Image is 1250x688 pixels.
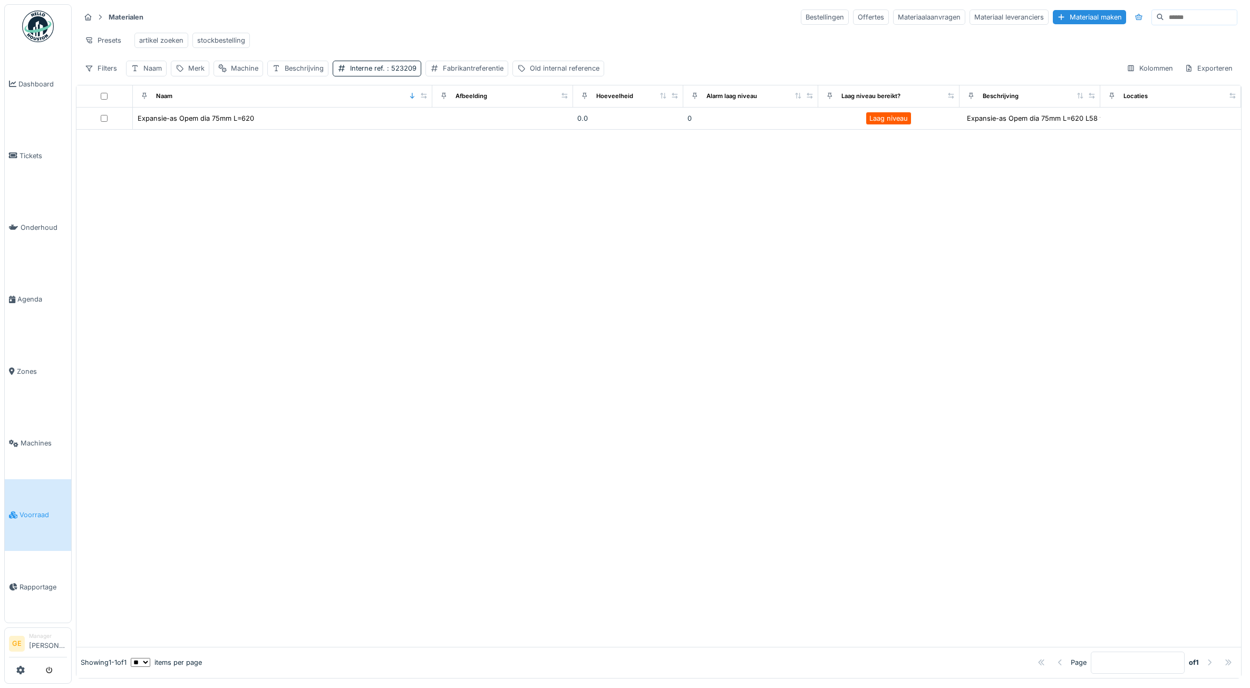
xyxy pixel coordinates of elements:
div: Manager [29,632,67,640]
div: Beschrijving [983,92,1019,101]
a: GE Manager[PERSON_NAME] [9,632,67,657]
div: Laag niveau [869,113,908,123]
span: Onderhoud [21,222,67,232]
div: Showing 1 - 1 of 1 [81,657,127,667]
a: Voorraad [5,479,71,551]
div: Presets [80,33,126,48]
div: Expansie-as Opem dia 75mm L=620 [138,113,254,123]
div: Merk [188,63,205,73]
div: Alarm laag niveau [706,92,757,101]
strong: of 1 [1189,657,1199,667]
div: Beschrijving [285,63,324,73]
div: Machine [231,63,258,73]
div: Naam [143,63,162,73]
span: Tickets [20,151,67,161]
a: Dashboard [5,48,71,120]
div: Interne ref. [350,63,416,73]
li: [PERSON_NAME] [29,632,67,655]
div: artikel zoeken [139,35,183,45]
div: Afbeelding [456,92,487,101]
div: 0.0 [577,113,679,123]
div: Naam [156,92,172,101]
div: Bestellingen [801,9,849,25]
div: Page [1071,657,1087,667]
div: Old internal reference [530,63,599,73]
a: Rapportage [5,551,71,623]
div: stockbestelling [197,35,245,45]
a: Onderhoud [5,192,71,264]
div: Kolommen [1122,61,1178,76]
div: Hoeveelheid [596,92,633,101]
div: Filters [80,61,122,76]
strong: Materialen [104,12,148,22]
span: Voorraad [20,510,67,520]
span: Machines [21,438,67,448]
div: Exporteren [1180,61,1237,76]
div: items per page [131,657,202,667]
span: Rapportage [20,582,67,592]
span: : 523209 [385,64,416,72]
div: Materiaal maken [1053,10,1126,24]
div: Offertes [853,9,889,25]
li: GE [9,636,25,652]
span: Dashboard [18,79,67,89]
div: Fabrikantreferentie [443,63,503,73]
div: Materiaalaanvragen [893,9,965,25]
a: Zones [5,335,71,407]
a: Agenda [5,264,71,335]
div: 0 [687,113,815,123]
div: Laag niveau bereikt? [841,92,900,101]
div: Locaties [1123,92,1148,101]
span: Zones [17,366,67,376]
img: Badge_color-CXgf-gQk.svg [22,11,54,42]
a: Machines [5,407,71,479]
span: Agenda [17,294,67,304]
a: Tickets [5,120,71,191]
div: Expansie-as Opem dia 75mm L=620 L58 voor paier... [967,113,1138,123]
div: Materiaal leveranciers [970,9,1049,25]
